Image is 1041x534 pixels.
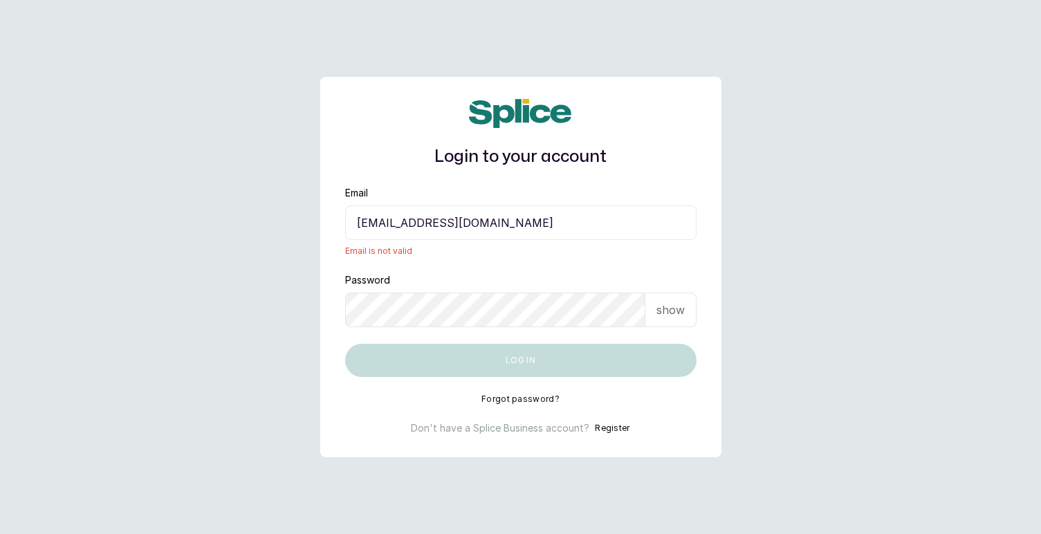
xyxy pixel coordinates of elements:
p: Don't have a Splice Business account? [411,421,589,435]
label: Password [345,273,390,287]
input: email@acme.com [345,205,697,240]
p: show [656,302,685,318]
button: Register [595,421,629,435]
label: Email [345,186,368,200]
button: Forgot password? [481,394,560,405]
span: Email is not valid [345,246,697,257]
button: Log in [345,344,697,377]
h1: Login to your account [345,145,697,169]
